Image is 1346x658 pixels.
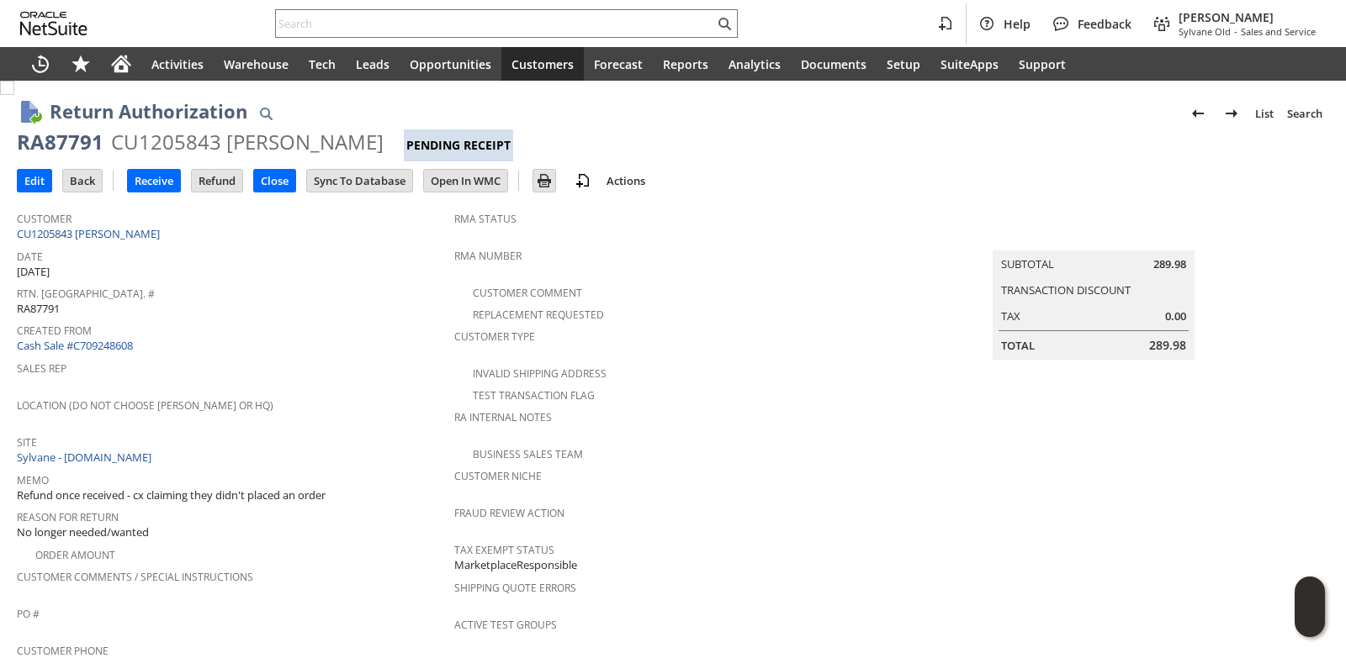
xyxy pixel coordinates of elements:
[473,308,604,322] a: Replacement Requested
[111,129,384,155] div: CU1205843 [PERSON_NAME]
[17,473,49,487] a: Memo
[17,212,72,226] a: Customer
[17,487,326,503] span: Refund once received - cx claiming they didn't placed an order
[17,226,164,241] a: CU1205843 [PERSON_NAME]
[1078,16,1131,32] span: Feedback
[214,47,299,81] a: Warehouse
[454,506,564,520] a: Fraud Review Action
[141,47,214,81] a: Activities
[1004,16,1031,32] span: Help
[307,170,412,192] input: Sync To Database
[454,249,522,263] a: RMA Number
[1153,256,1186,272] span: 289.98
[511,56,574,72] span: Customers
[1295,576,1325,637] iframe: Click here to launch Oracle Guided Learning Help Panel
[473,447,583,461] a: Business Sales Team
[17,361,66,376] a: Sales Rep
[63,170,102,192] input: Back
[410,56,491,72] span: Opportunities
[454,329,535,344] a: Customer Type
[356,56,389,72] span: Leads
[254,170,295,192] input: Close
[17,510,119,524] a: Reason For Return
[887,56,920,72] span: Setup
[17,435,37,450] a: Site
[17,607,40,621] a: PO #
[454,469,542,483] a: Customer Niche
[573,171,593,191] img: add-record.svg
[1280,100,1329,127] a: Search
[600,173,652,188] a: Actions
[61,47,101,81] div: Shortcuts
[663,56,708,72] span: Reports
[584,47,653,81] a: Forecast
[35,548,115,562] a: Order Amount
[17,450,156,465] a: Sylvane - [DOMAIN_NAME]
[299,47,346,81] a: Tech
[17,264,50,280] span: [DATE]
[400,47,501,81] a: Opportunities
[534,171,554,191] img: Print
[50,97,247,125] h1: Return Authorization
[1241,25,1316,38] span: Sales and Service
[454,212,517,226] a: RMA Status
[718,47,791,81] a: Analytics
[424,170,507,192] input: Open In WMC
[192,170,242,192] input: Refund
[1001,256,1054,271] a: Subtotal
[17,338,133,353] a: Cash Sale #C709248608
[276,13,714,34] input: Search
[454,618,557,632] a: Active Test Groups
[454,557,577,573] span: MarketplaceResponsible
[111,54,131,74] svg: Home
[801,56,866,72] span: Documents
[993,224,1195,250] caption: Summary
[17,324,92,338] a: Created From
[454,410,552,424] a: RA Internal Notes
[224,56,289,72] span: Warehouse
[1001,282,1131,297] a: Transaction Discount
[101,47,141,81] a: Home
[653,47,718,81] a: Reports
[17,398,273,413] a: Location (Do Not Choose [PERSON_NAME] or HQ)
[1149,337,1186,354] span: 289.98
[473,366,607,381] a: Invalid Shipping Address
[594,56,643,72] span: Forecast
[1179,25,1231,38] span: Sylvane Old
[17,644,109,658] a: Customer Phone
[501,47,584,81] a: Customers
[404,129,513,161] div: Pending Receipt
[20,47,61,81] a: Recent Records
[71,54,91,74] svg: Shortcuts
[1248,100,1280,127] a: List
[930,47,1009,81] a: SuiteApps
[533,170,555,192] input: Print
[30,54,50,74] svg: Recent Records
[17,570,253,584] a: Customer Comments / Special Instructions
[1001,308,1020,324] a: Tax
[714,13,734,34] svg: Search
[1295,608,1325,638] span: Oracle Guided Learning Widget. To move around, please hold and drag
[941,56,999,72] span: SuiteApps
[1165,308,1186,324] span: 0.00
[256,103,276,124] img: Quick Find
[17,129,103,155] div: RA87791
[791,47,877,81] a: Documents
[1179,9,1316,25] span: [PERSON_NAME]
[128,170,180,192] input: Receive
[17,250,43,264] a: Date
[877,47,930,81] a: Setup
[309,56,336,72] span: Tech
[151,56,204,72] span: Activities
[454,581,576,595] a: Shipping Quote Errors
[473,286,582,300] a: Customer Comment
[1234,25,1237,38] span: -
[454,543,554,557] a: Tax Exempt Status
[1001,338,1035,353] a: Total
[1019,56,1066,72] span: Support
[20,12,87,35] svg: logo
[473,388,595,403] a: Test Transaction Flag
[346,47,400,81] a: Leads
[17,301,60,317] span: RA87791
[17,287,155,301] a: Rtn. [GEOGRAPHIC_DATA]. #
